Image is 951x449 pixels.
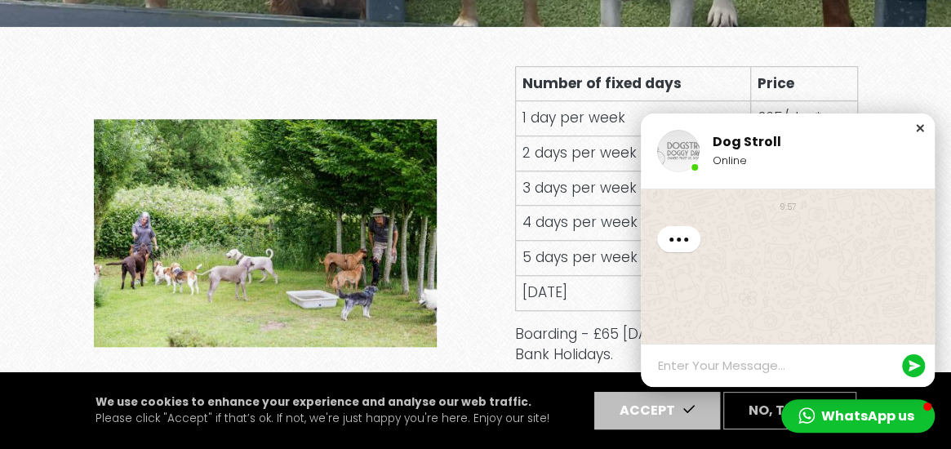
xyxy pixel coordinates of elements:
[94,119,437,347] img: prices doggy daycare sw London
[96,394,531,410] strong: We use cookies to enhance your experience and analyse our web traffic.
[781,399,935,433] button: WhatsApp us
[96,394,549,428] p: Please click "Accept" if that’s ok. If not, we're just happy you're here. Enjoy our site!
[594,392,720,429] button: Accept
[723,392,856,429] button: No, thanks
[750,66,857,101] th: Price
[713,134,905,150] div: Dog Stroll
[780,201,796,213] div: 9:57
[750,101,857,136] td: £65/day*
[912,120,928,136] div: Close chat window
[515,136,750,171] td: 2 days per week
[657,130,700,172] img: Dog Stroll
[713,153,905,168] div: Online
[515,324,858,366] p: Boarding - £65 [DATE] - [DATE], £80 Weekends & Bank Holidays.
[515,241,750,276] td: 5 days per week
[515,275,750,310] td: [DATE]
[515,206,750,241] td: 4 days per week
[515,171,750,206] td: 3 days per week
[515,101,750,136] td: 1 day per week
[515,66,750,101] th: Number of fixed days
